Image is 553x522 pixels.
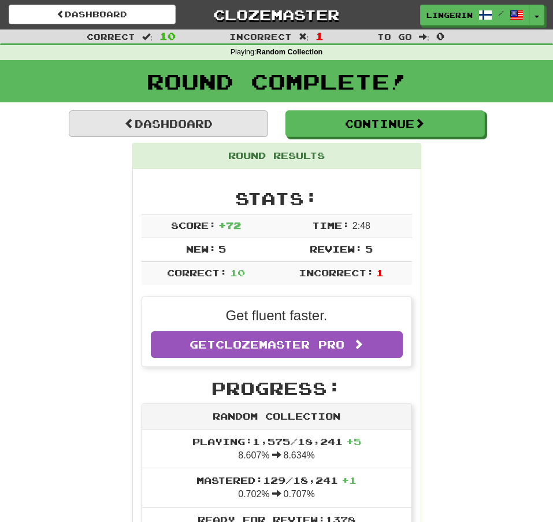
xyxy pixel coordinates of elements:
[151,331,403,358] a: GetClozemaster Pro
[426,10,473,20] span: LingeringWater3403
[142,189,412,208] h2: Stats:
[257,48,323,56] strong: Random Collection
[316,30,324,42] span: 1
[377,32,412,42] span: To go
[87,32,135,42] span: Correct
[436,30,444,42] span: 0
[352,221,370,231] span: 2 : 48
[4,70,549,93] h1: Round Complete!
[142,32,153,40] span: :
[133,143,421,169] div: Round Results
[192,436,361,447] span: Playing: 1,575 / 18,241
[142,379,412,398] h2: Progress:
[218,220,241,231] span: + 72
[218,243,226,254] span: 5
[196,475,357,486] span: Mastered: 129 / 18,241
[142,430,411,469] li: 8.607% 8.634%
[186,243,216,254] span: New:
[285,110,485,137] button: Continue
[498,9,504,17] span: /
[312,220,350,231] span: Time:
[193,5,360,25] a: Clozemaster
[310,243,362,254] span: Review:
[151,306,403,325] p: Get fluent faster.
[159,30,176,42] span: 10
[365,243,373,254] span: 5
[171,220,216,231] span: Score:
[299,32,309,40] span: :
[142,468,411,508] li: 0.702% 0.707%
[142,404,411,430] div: Random Collection
[69,110,268,137] a: Dashboard
[376,267,384,278] span: 1
[419,32,429,40] span: :
[230,267,245,278] span: 10
[420,5,530,25] a: LingeringWater3403 /
[9,5,176,24] a: Dashboard
[299,267,374,278] span: Incorrect:
[216,338,344,351] span: Clozemaster Pro
[229,32,292,42] span: Incorrect
[346,436,361,447] span: + 5
[167,267,227,278] span: Correct:
[342,475,357,486] span: + 1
